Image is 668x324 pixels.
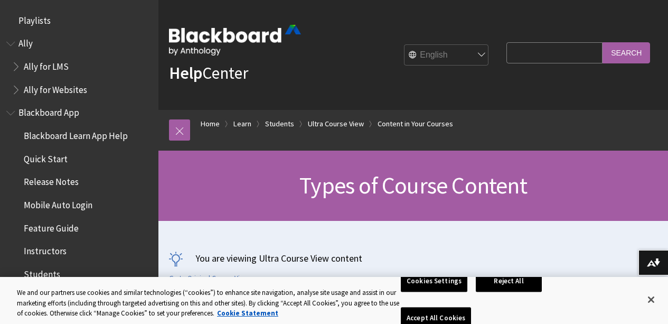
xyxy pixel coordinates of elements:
span: Feature Guide [24,219,79,234]
span: Types of Course Content [299,171,527,200]
span: Blackboard Learn App Help [24,127,128,141]
a: Learn [233,117,251,131]
a: Content in Your Courses [378,117,453,131]
a: HelpCenter [169,62,248,84]
button: Close [639,288,663,311]
span: Playlists [18,12,51,26]
nav: Book outline for Anthology Ally Help [6,35,152,99]
div: We and our partners use cookies and similar technologies (“cookies”) to enhance site navigation, ... [17,288,401,319]
a: Home [201,117,220,131]
span: Release Notes [24,173,79,188]
span: Mobile Auto Login [24,196,92,210]
a: Ultra Course View [308,117,364,131]
button: Reject All [476,270,542,292]
span: Students [24,265,60,280]
a: Go to Original Course View page. [169,274,268,283]
nav: Book outline for Playlists [6,12,152,30]
span: Ally for Websites [24,81,87,95]
select: Site Language Selector [404,45,489,66]
a: More information about your privacy, opens in a new tab [217,309,278,318]
p: You are viewing Ultra Course View content [169,252,657,265]
a: Students [265,117,294,131]
span: Instructors [24,243,67,257]
span: Ally for LMS [24,58,69,72]
strong: Help [169,62,202,84]
span: Ally [18,35,33,49]
img: Blackboard by Anthology [169,25,301,55]
button: Cookies Settings [401,270,467,292]
span: Blackboard App [18,104,79,118]
input: Search [603,42,650,63]
span: Quick Start [24,150,68,164]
